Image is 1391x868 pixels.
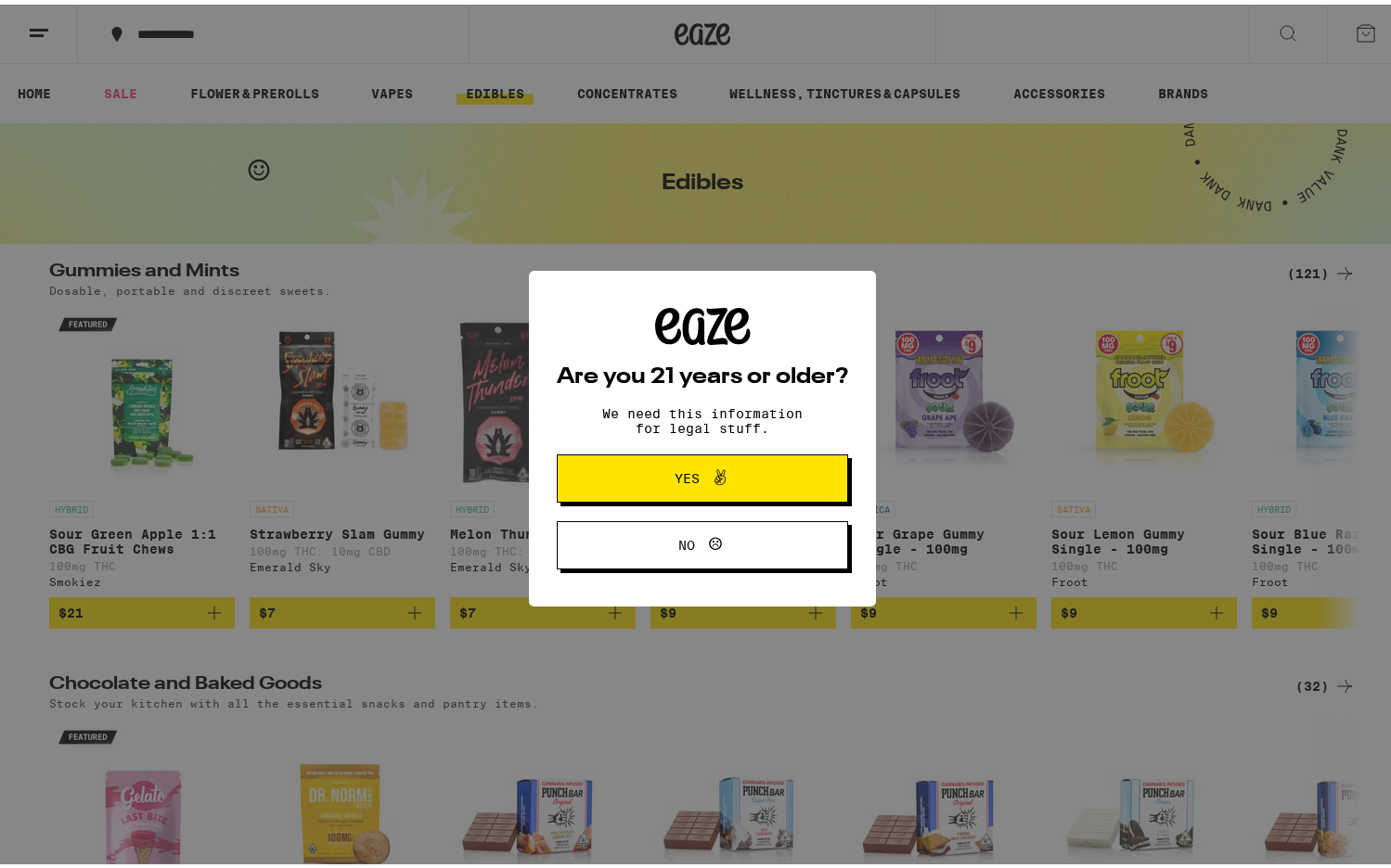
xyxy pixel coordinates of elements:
[557,517,848,565] button: No
[11,13,134,28] span: Hi. Need any help?
[678,534,695,547] span: No
[675,467,700,480] span: Yes
[557,450,848,498] button: Yes
[557,362,848,384] h2: Are you 21 years or older?
[586,402,818,431] p: We need this information for legal stuff.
